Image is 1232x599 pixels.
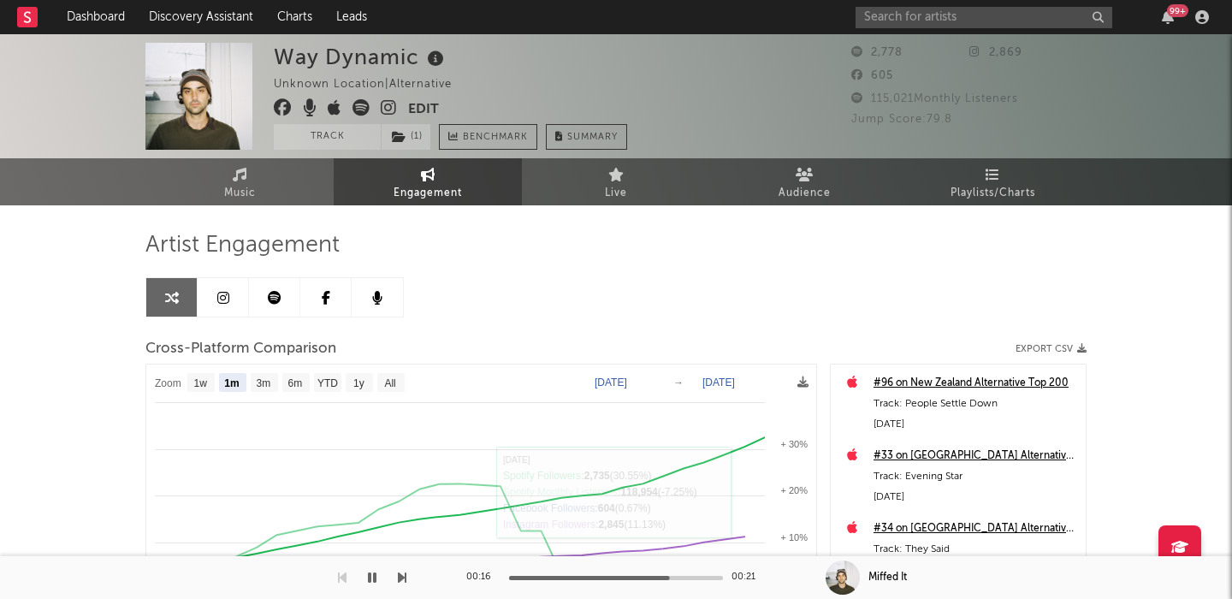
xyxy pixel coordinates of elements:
text: Zoom [155,377,181,389]
a: Benchmark [439,124,537,150]
text: 1m [224,377,239,389]
a: Audience [710,158,898,205]
span: 115,021 Monthly Listeners [851,93,1018,104]
span: ( 1 ) [381,124,431,150]
button: Edit [408,99,439,121]
div: Unknown Location | Alternative [274,74,471,95]
text: + 20% [781,485,808,495]
text: 6m [288,377,303,389]
span: Audience [779,183,831,204]
div: Miffed It [868,570,907,585]
a: Playlists/Charts [898,158,1087,205]
span: Jump Score: 79.8 [851,114,952,125]
button: Summary [546,124,627,150]
text: 1y [353,377,364,389]
span: 2,869 [969,47,1022,58]
button: Track [274,124,381,150]
text: [DATE] [595,377,627,388]
a: Engagement [334,158,522,205]
div: Track: People Settle Down [874,394,1077,414]
div: Track: Evening Star [874,466,1077,487]
a: Music [145,158,334,205]
span: Benchmark [463,128,528,148]
div: [DATE] [874,414,1077,435]
span: Cross-Platform Comparison [145,339,336,359]
span: Engagement [394,183,462,204]
span: Artist Engagement [145,235,340,256]
a: Live [522,158,710,205]
div: 00:16 [466,567,500,588]
text: → [673,377,684,388]
span: Music [224,183,256,204]
span: 605 [851,70,893,81]
span: Live [605,183,627,204]
a: #96 on New Zealand Alternative Top 200 [874,373,1077,394]
button: (1) [382,124,430,150]
a: #34 on [GEOGRAPHIC_DATA] Alternative Top 200 [874,519,1077,539]
text: All [384,377,395,389]
div: 00:21 [731,567,766,588]
text: 3m [257,377,271,389]
div: Track: They Said [874,539,1077,560]
div: Way Dynamic [274,43,448,71]
span: Playlists/Charts [951,183,1035,204]
div: [DATE] [874,487,1077,507]
text: + 30% [781,439,808,449]
text: YTD [317,377,338,389]
span: Summary [567,133,618,142]
text: [DATE] [702,377,735,388]
input: Search for artists [856,7,1112,28]
a: #33 on [GEOGRAPHIC_DATA] Alternative Top 200 [874,446,1077,466]
button: 99+ [1162,10,1174,24]
text: 1w [194,377,208,389]
span: 2,778 [851,47,903,58]
text: + 10% [781,532,808,543]
button: Export CSV [1016,344,1087,354]
div: 99 + [1167,4,1188,17]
